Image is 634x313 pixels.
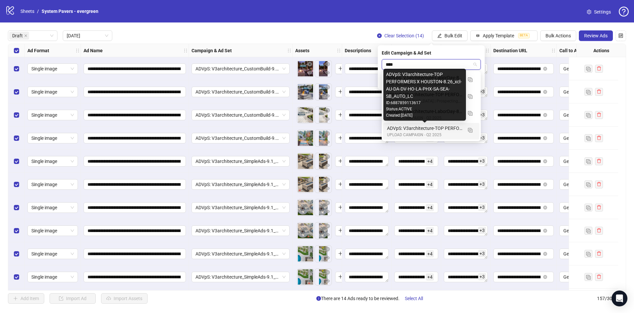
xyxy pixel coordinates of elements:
[325,255,330,260] span: eye
[338,251,343,256] span: plus
[297,130,314,146] img: Asset 1
[612,291,627,306] div: Open Intercom Messenger
[79,44,81,57] div: Resize Ad Format column
[478,88,486,95] span: + 3
[325,154,330,159] span: close-circle
[324,153,332,161] button: Delete
[444,225,488,236] div: Edit values
[307,154,312,159] span: close-circle
[19,8,36,15] a: Sheets
[325,279,330,283] span: eye
[8,127,25,150] div: Select row 4
[426,181,434,188] span: + 4
[324,254,332,262] button: Preview
[345,133,389,143] div: Edit values
[543,182,547,186] button: close-circle
[324,84,332,92] button: Delete
[324,199,332,207] button: Delete
[338,89,343,94] span: plus
[187,44,189,57] div: Resize Ad Name column
[325,186,330,191] span: eye
[324,231,332,239] button: Preview
[543,159,547,163] span: close-circle
[372,30,429,41] button: Clear Selection (14)
[444,202,488,213] div: Edit values
[325,163,330,168] span: eye
[345,249,389,259] div: Edit values
[315,153,332,170] img: Asset 2
[341,48,346,53] span: holder
[315,84,332,100] div: Asset 2
[195,203,286,213] span: ADVpS: V3architecture_SimpleAds-9.1_xcl-ATL-LV-DC_AUTO_LC
[579,30,613,41] button: Review Ads
[345,110,389,120] div: Edit values
[307,117,312,121] span: eye
[324,138,332,146] button: Preview
[543,67,547,71] button: close-circle
[307,177,312,182] span: close-circle
[587,10,591,14] span: setting
[297,153,314,170] img: Asset 1
[324,246,332,254] button: Delete
[31,87,74,97] span: Single image
[297,60,314,77] div: Asset 1
[306,130,314,138] button: Delete
[31,156,74,166] span: Single image
[315,176,332,193] img: Asset 2
[307,131,312,136] span: close-circle
[594,8,611,16] span: Settings
[324,222,332,230] button: Delete
[325,62,330,66] span: close-circle
[315,246,332,262] img: Asset 2
[584,33,608,38] span: Review Ads
[335,156,346,167] button: Add
[563,87,603,97] span: Get quote
[8,196,25,219] div: Select row 7
[306,231,314,239] button: Preview
[335,110,346,120] button: Add
[444,156,488,167] div: Edit values
[315,199,332,216] img: Asset 2
[195,226,286,236] span: ADVpS: V3architecture_SimpleAds-9.1_xcl-ATL-LV-DC_AUTO_LC
[394,249,438,259] div: Edit values
[465,108,475,118] button: Duplicate
[478,250,486,257] span: + 3
[543,206,547,210] button: close-circle
[324,107,332,115] button: Delete
[287,48,292,53] span: holder
[325,270,330,275] span: close-circle
[325,108,330,113] span: close-circle
[618,33,623,38] span: control
[563,156,603,166] span: Get quote
[426,273,434,281] span: + 4
[325,131,330,136] span: close-circle
[543,275,547,279] button: close-circle
[8,150,25,173] div: Select row 5
[335,272,346,282] button: Add
[306,84,314,92] button: Delete
[563,179,603,189] span: Get quote
[324,185,332,193] button: Preview
[555,44,556,57] div: Resize Destination URL column
[297,199,314,216] div: Asset 1
[324,69,332,77] button: Preview
[306,107,314,115] button: Delete
[325,177,330,182] span: close-circle
[394,156,438,167] div: Edit values
[563,249,603,259] span: Get quote
[315,107,332,123] img: Asset 2
[307,70,312,75] span: eye
[8,44,25,57] div: Select all rows
[307,270,312,275] span: close-circle
[345,63,389,74] div: Edit values
[345,225,389,236] div: Edit values
[338,112,343,117] span: plus
[31,133,74,143] span: Single image
[195,249,286,259] span: ADVpS: V3architecture_SimpleAds-9.1_xcl-ATL-LV-DC_AUTO_LC
[563,272,603,282] span: Get quote
[345,87,389,97] div: Edit values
